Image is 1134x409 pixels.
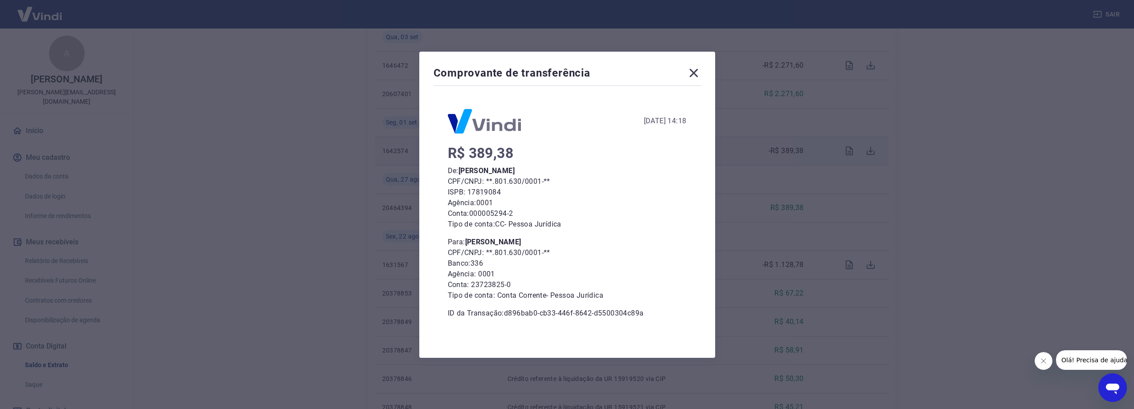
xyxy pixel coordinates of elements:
[448,247,687,258] p: CPF/CNPJ: **.801.630/0001-**
[448,269,687,279] p: Agência: 0001
[448,237,687,247] p: Para:
[1056,350,1127,370] iframe: Mensagem da empresa
[644,116,687,126] div: [DATE] 14:18
[465,238,521,246] b: [PERSON_NAME]
[448,208,687,219] p: Conta: 000005294-2
[448,109,521,134] img: Logo
[1098,373,1127,402] iframe: Botão para abrir a janela de mensagens
[448,176,687,187] p: CPF/CNPJ: **.801.630/0001-**
[448,187,687,198] p: ISPB: 17819084
[448,166,687,176] p: De:
[448,219,687,230] p: Tipo de conta: CC - Pessoa Jurídica
[448,145,514,162] span: R$ 389,38
[448,198,687,208] p: Agência: 0001
[459,166,515,175] b: [PERSON_NAME]
[448,279,687,290] p: Conta: 23723825-0
[448,308,687,319] p: ID da Transação: d896bab0-cb33-446f-8642-d5500304c89a
[448,258,687,269] p: Banco: 336
[434,66,701,84] div: Comprovante de transferência
[5,6,75,13] span: Olá! Precisa de ajuda?
[448,290,687,301] p: Tipo de conta: Conta Corrente - Pessoa Jurídica
[1035,352,1052,370] iframe: Fechar mensagem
